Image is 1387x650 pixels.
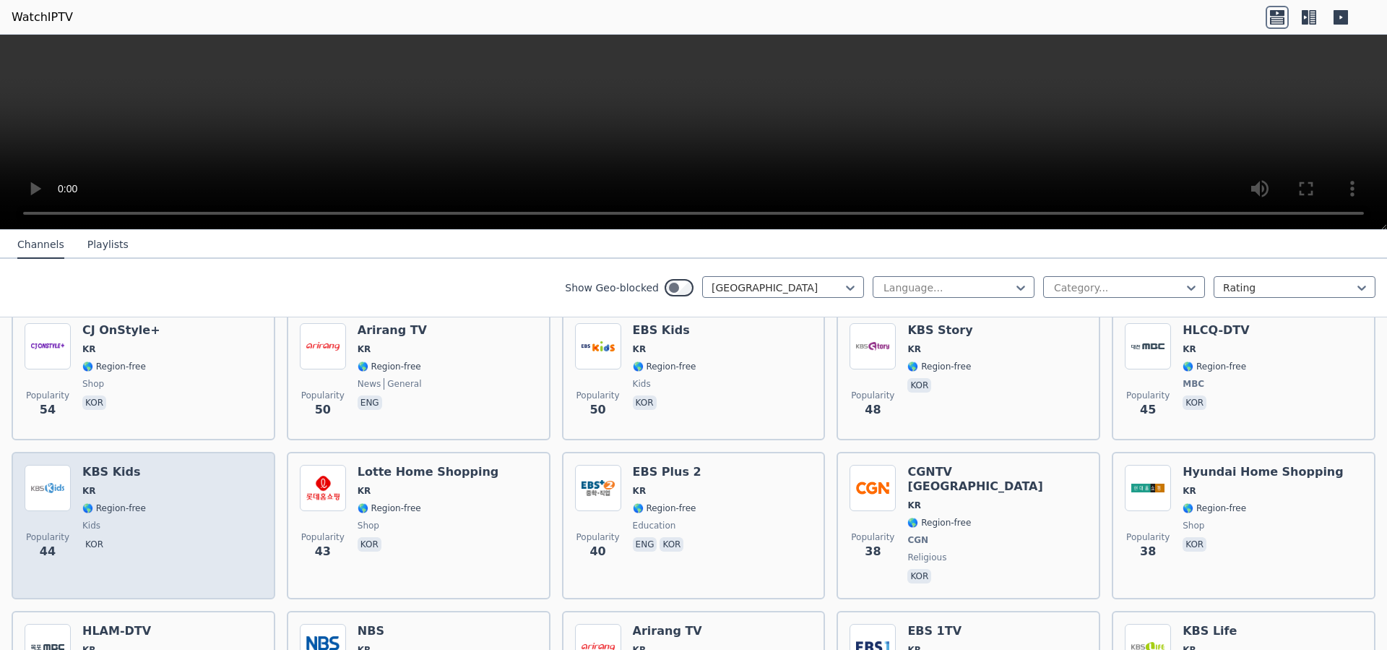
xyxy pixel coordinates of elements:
[1183,378,1204,390] span: MBC
[1183,323,1249,338] h6: HLCQ-DTV
[907,569,931,583] p: kor
[907,500,921,511] span: KR
[850,323,896,369] img: KBS Story
[633,537,657,552] p: eng
[633,395,657,410] p: kor
[40,543,56,560] span: 44
[1126,390,1170,401] span: Popularity
[315,543,331,560] span: 43
[358,395,382,410] p: eng
[633,485,647,497] span: KR
[1140,401,1156,419] span: 45
[589,543,605,560] span: 40
[1140,543,1156,560] span: 38
[300,323,346,369] img: Arirang TV
[358,361,421,372] span: 🌎 Region-free
[1183,503,1246,514] span: 🌎 Region-free
[1183,361,1246,372] span: 🌎 Region-free
[12,9,73,26] a: WatchIPTV
[633,520,676,531] span: education
[82,465,146,479] h6: KBS Kids
[907,517,971,529] span: 🌎 Region-free
[358,485,371,497] span: KR
[1183,343,1196,355] span: KR
[851,390,894,401] span: Popularity
[26,390,69,401] span: Popularity
[358,624,421,638] h6: NBS
[358,503,421,514] span: 🌎 Region-free
[660,537,683,552] p: kor
[1183,485,1196,497] span: KR
[907,624,971,638] h6: EBS 1TV
[301,531,345,543] span: Popularity
[907,323,972,338] h6: KBS Story
[1183,624,1246,638] h6: KBS Life
[633,378,651,390] span: kids
[25,323,71,369] img: CJ OnStyle+
[40,401,56,419] span: 54
[1183,537,1206,552] p: kor
[1125,323,1171,369] img: HLCQ-DTV
[633,503,696,514] span: 🌎 Region-free
[907,465,1087,494] h6: CGNTV [GEOGRAPHIC_DATA]
[575,465,621,511] img: EBS Plus 2
[82,395,106,410] p: kor
[633,465,701,479] h6: EBS Plus 2
[82,485,96,497] span: KR
[26,531,69,543] span: Popularity
[82,537,106,552] p: kor
[1183,395,1206,410] p: kor
[907,378,931,393] p: kor
[1126,531,1170,543] span: Popularity
[633,343,647,355] span: KR
[1183,520,1204,531] span: shop
[633,323,696,338] h6: EBS Kids
[358,323,427,338] h6: Arirang TV
[575,323,621,369] img: EBS Kids
[589,401,605,419] span: 50
[633,361,696,372] span: 🌎 Region-free
[82,520,100,531] span: kids
[300,465,346,511] img: Lotte Home Shopping
[576,531,620,543] span: Popularity
[850,465,896,511] img: CGNTV South Korea
[865,543,881,560] span: 38
[358,465,499,479] h6: Lotte Home Shopping
[82,503,146,514] span: 🌎 Region-free
[358,537,381,552] p: kor
[1183,465,1344,479] h6: Hyundai Home Shopping
[907,343,921,355] span: KR
[301,390,345,401] span: Popularity
[851,531,894,543] span: Popularity
[358,520,379,531] span: shop
[565,281,659,295] label: Show Geo-blocked
[907,552,946,563] span: religious
[87,231,129,259] button: Playlists
[358,343,371,355] span: KR
[82,378,104,390] span: shop
[82,624,151,638] h6: HLAM-DTV
[865,401,881,419] span: 48
[1125,465,1171,511] img: Hyundai Home Shopping
[907,361,971,372] span: 🌎 Region-free
[576,390,620,401] span: Popularity
[358,378,381,390] span: news
[907,534,928,546] span: CGN
[82,343,96,355] span: KR
[82,323,160,338] h6: CJ OnStyle+
[82,361,146,372] span: 🌎 Region-free
[25,465,71,511] img: KBS Kids
[315,401,331,419] span: 50
[384,378,421,390] span: general
[17,231,64,259] button: Channels
[633,624,702,638] h6: Arirang TV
